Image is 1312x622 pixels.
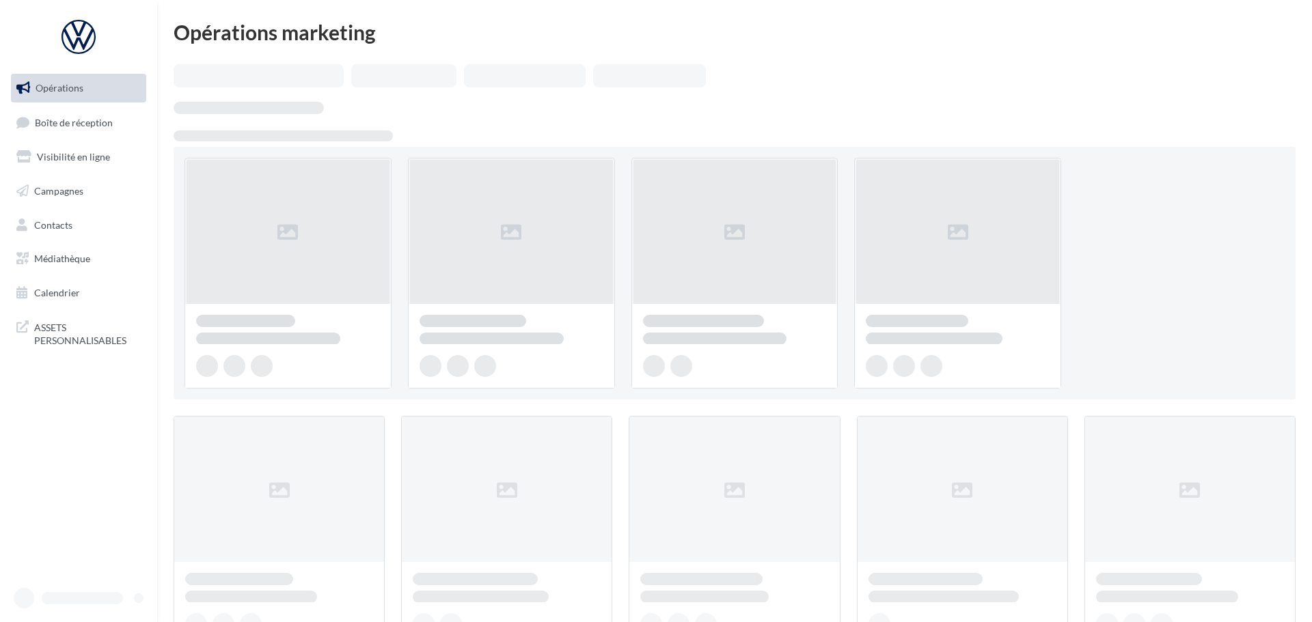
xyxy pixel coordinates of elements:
div: Opérations marketing [174,22,1296,42]
span: Contacts [34,218,72,230]
a: Visibilité en ligne [8,143,149,171]
span: Calendrier [34,287,80,298]
a: Contacts [8,211,149,240]
span: Campagnes [34,185,83,197]
a: Calendrier [8,279,149,307]
span: Boîte de réception [35,116,113,128]
a: Campagnes [8,177,149,206]
a: Médiathèque [8,244,149,273]
a: Boîte de réception [8,108,149,137]
span: Opérations [36,82,83,94]
span: Visibilité en ligne [37,151,110,162]
a: ASSETS PERSONNALISABLES [8,313,149,353]
span: ASSETS PERSONNALISABLES [34,318,141,348]
span: Médiathèque [34,253,90,264]
a: Opérations [8,74,149,102]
